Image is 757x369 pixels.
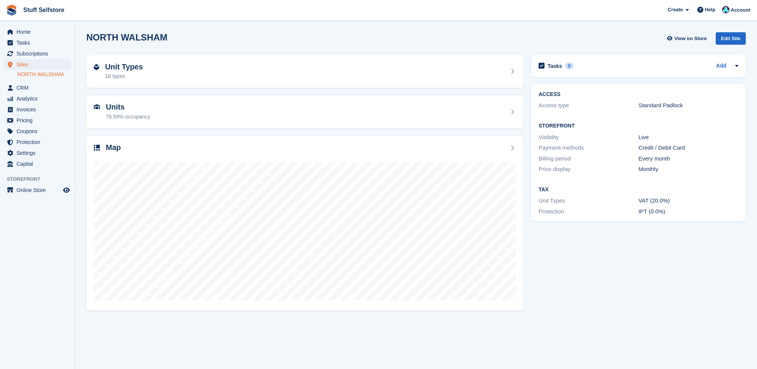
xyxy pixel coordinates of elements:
[86,32,167,42] h2: NORTH WALSHAM
[4,104,71,115] a: menu
[62,186,71,195] a: Preview store
[105,63,143,71] h2: Unit Types
[94,64,99,70] img: unit-type-icn-2b2737a686de81e16bb02015468b77c625bbabd49415b5ef34ead5e3b44a266d.svg
[548,63,562,69] h2: Tasks
[17,148,62,158] span: Settings
[638,154,738,163] div: Every month
[17,137,62,147] span: Protection
[20,4,67,16] a: Stuff Selfstore
[668,6,683,13] span: Create
[638,196,738,205] div: VAT (20.0%)
[4,27,71,37] a: menu
[539,101,638,110] div: Access type
[17,115,62,126] span: Pricing
[17,104,62,115] span: Invoices
[539,133,638,142] div: Visibility
[638,165,738,174] div: Monthly
[17,93,62,104] span: Analytics
[674,35,707,42] span: View on Store
[86,55,524,88] a: Unit Types 18 types
[17,82,62,93] span: CRM
[6,4,17,16] img: stora-icon-8386f47178a22dfd0bd8f6a31ec36ba5ce8667c1dd55bd0f319d3a0aa187defe.svg
[4,115,71,126] a: menu
[17,27,62,37] span: Home
[4,59,71,70] a: menu
[705,6,715,13] span: Help
[716,32,746,48] a: Edit Site
[4,37,71,48] a: menu
[716,32,746,45] div: Edit Site
[17,59,62,70] span: Sites
[539,144,638,152] div: Payment methods
[539,165,638,174] div: Price display
[666,32,710,45] a: View on Store
[86,136,524,311] a: Map
[106,103,150,111] h2: Units
[4,137,71,147] a: menu
[539,123,738,129] h2: Storefront
[17,159,62,169] span: Capital
[539,187,738,193] h2: Tax
[638,101,738,110] div: Standard Padlock
[86,95,524,128] a: Units 78.59% occupancy
[17,37,62,48] span: Tasks
[94,145,100,151] img: map-icn-33ee37083ee616e46c38cad1a60f524a97daa1e2b2c8c0bc3eb3415660979fc1.svg
[638,207,738,216] div: IPT (0.0%)
[4,148,71,158] a: menu
[539,154,638,163] div: Billing period
[638,144,738,152] div: Credit / Debit Card
[638,133,738,142] div: Live
[7,175,75,183] span: Storefront
[539,207,638,216] div: Protection
[94,104,100,109] img: unit-icn-7be61d7bf1b0ce9d3e12c5938cc71ed9869f7b940bace4675aadf7bd6d80202e.svg
[4,93,71,104] a: menu
[105,72,143,80] div: 18 types
[4,126,71,136] a: menu
[4,82,71,93] a: menu
[539,91,738,97] h2: ACCESS
[106,113,150,121] div: 78.59% occupancy
[4,159,71,169] a: menu
[539,196,638,205] div: Unit Types
[17,185,62,195] span: Online Store
[17,126,62,136] span: Coupons
[722,6,730,13] img: Simon Gardner
[565,63,574,69] div: 0
[106,143,121,152] h2: Map
[716,62,726,70] a: Add
[4,185,71,195] a: menu
[17,71,71,78] a: NORTH WALSHAM
[4,48,71,59] a: menu
[17,48,62,59] span: Subscriptions
[731,6,750,14] span: Account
